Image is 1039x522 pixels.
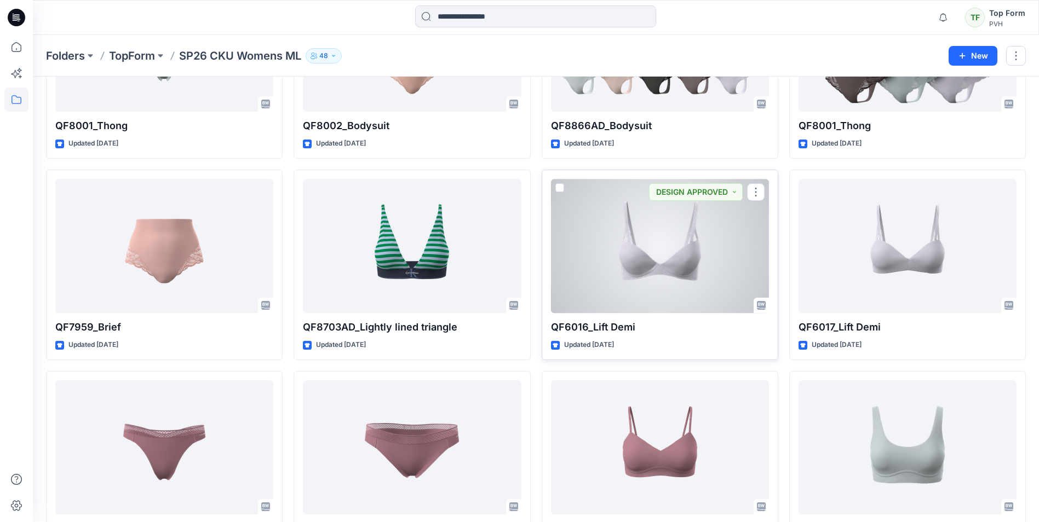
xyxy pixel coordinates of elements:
[179,48,301,63] p: SP26 CKU Womens ML
[551,380,769,514] a: QF7142_Bralette
[306,48,342,63] button: 48
[551,118,769,134] p: QF8866AD_Bodysuit
[303,320,521,335] p: QF8703AD_Lightly lined triangle
[989,7,1025,20] div: Top Form
[319,50,328,62] p: 48
[812,339,862,351] p: Updated [DATE]
[564,138,614,149] p: Updated [DATE]
[989,20,1025,28] div: PVH
[55,380,273,514] a: QF6307_Thong
[303,179,521,313] a: QF8703AD_Lightly lined triangle
[303,380,521,514] a: QF6308_Bikini
[109,48,155,63] a: TopForm
[68,138,118,149] p: Updated [DATE]
[799,118,1017,134] p: QF8001_Thong
[316,339,366,351] p: Updated [DATE]
[316,138,366,149] p: Updated [DATE]
[965,8,985,27] div: TF
[799,380,1017,514] a: QF7338_Bralette
[564,339,614,351] p: Updated [DATE]
[303,118,521,134] p: QF8002_Bodysuit
[812,138,862,149] p: Updated [DATE]
[46,48,85,63] a: Folders
[551,320,769,335] p: QF6016_Lift Demi
[68,339,118,351] p: Updated [DATE]
[949,46,997,66] button: New
[799,179,1017,313] a: QF6017_Lift Demi
[55,179,273,313] a: QF7959_Brief
[55,118,273,134] p: QF8001_Thong
[551,179,769,313] a: QF6016_Lift Demi
[799,320,1017,335] p: QF6017_Lift Demi
[55,320,273,335] p: QF7959_Brief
